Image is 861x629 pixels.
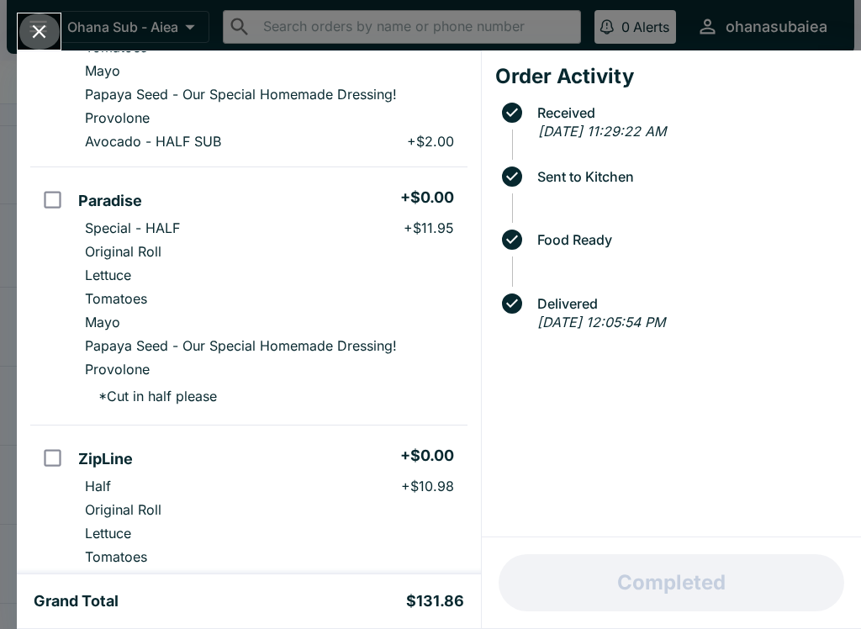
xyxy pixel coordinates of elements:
p: Provolone [85,109,150,126]
span: Sent to Kitchen [529,169,848,184]
p: Provolone [85,361,150,378]
p: * Cut in half please [85,388,217,404]
span: Food Ready [529,232,848,247]
h5: + $0.00 [400,446,454,466]
h5: $131.86 [406,591,464,611]
h4: Order Activity [495,64,848,89]
em: [DATE] 12:05:54 PM [537,314,665,330]
p: + $10.98 [401,478,454,494]
p: Original Roll [85,501,161,518]
p: Papaya Seed - Our Special Homemade Dressing! [85,337,397,354]
p: Papaya Seed - Our Special Homemade Dressing! [85,86,397,103]
p: Half [85,478,111,494]
p: Special - HALF [85,219,180,236]
p: Lettuce [85,267,131,283]
p: Lettuce [85,525,131,542]
button: Close [18,13,61,50]
p: + $2.00 [407,133,454,150]
h5: ZipLine [78,449,133,469]
p: Avocado - HALF SUB [85,133,221,150]
h5: + $0.00 [400,188,454,208]
em: [DATE] 11:29:22 AM [538,123,666,140]
span: Delivered [529,296,848,311]
h5: Paradise [78,191,142,211]
p: Tomatoes [85,548,147,565]
p: Mayo [85,314,120,330]
p: + $11.95 [404,219,454,236]
p: Original Roll [85,243,161,260]
h5: Grand Total [34,591,119,611]
p: Tomatoes [85,290,147,307]
p: Onions [85,572,129,589]
span: Received [529,105,848,120]
p: Mayo [85,62,120,79]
